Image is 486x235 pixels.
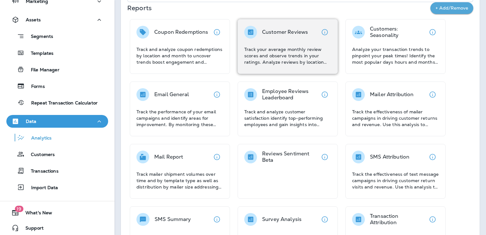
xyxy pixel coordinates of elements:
[262,29,308,35] p: Customer Reviews
[136,109,223,128] p: Track the performance of your email campaigns and identify areas for improvement. By monitoring t...
[318,26,331,39] button: View details
[25,185,58,191] p: Import Data
[24,168,59,174] p: Transactions
[6,29,108,43] button: Segments
[426,88,439,101] button: View details
[211,26,223,39] button: View details
[26,119,37,124] p: Data
[19,225,44,233] span: Support
[211,88,223,101] button: View details
[24,67,59,73] p: File Manager
[244,46,331,65] p: Track your average monthly review scores and observe trends in your ratings. Analyze reviews by l...
[6,164,108,177] button: Transactions
[370,26,426,39] p: Customers: Seasonality
[262,88,318,101] p: Employee Reviews Leaderboard
[19,210,52,218] span: What's New
[6,206,108,219] button: 19What's New
[6,46,108,60] button: Templates
[244,109,331,128] p: Track and analyze customer satisfaction identify top-performing employees and gain insights into ...
[25,84,45,90] p: Forms
[25,135,52,141] p: Analytics
[318,151,331,163] button: View details
[262,216,302,223] p: Survey Analysis
[352,171,439,190] p: Track the effectiveness of text message campaigns in driving customer return visits and revenue. ...
[430,2,473,14] button: + Add/Remove
[15,206,23,212] span: 19
[26,17,41,22] p: Assets
[127,4,430,12] p: Reports
[370,154,409,160] p: SMS Attribution
[318,88,331,101] button: View details
[155,216,191,223] p: SMS Summary
[370,213,426,226] p: Transaction Attribution
[136,46,223,65] p: Track and analyze coupon redemptions by location and month to uncover trends boost engagement and...
[6,147,108,161] button: Customers
[6,115,108,128] button: Data
[6,222,108,234] button: Support
[6,63,108,76] button: File Manager
[352,46,439,65] p: Analyze your transaction trends to pinpoint your peak times! Identify the most popular days hours...
[6,79,108,93] button: Forms
[262,151,318,163] p: Reviews Sentiment Beta
[24,34,53,40] p: Segments
[24,51,53,57] p: Templates
[154,91,189,98] p: Email General
[211,151,223,163] button: View details
[318,213,331,226] button: View details
[6,96,108,109] button: Repeat Transaction Calculator
[211,213,223,226] button: View details
[6,13,108,26] button: Assets
[6,181,108,194] button: Import Data
[154,29,208,35] p: Coupon Redemptions
[426,213,439,226] button: View details
[136,171,223,190] p: Track mailer shipment volumes over time and by template type as well as distribution by mailer si...
[25,100,98,106] p: Repeat Transaction Calculator
[370,91,414,98] p: Mailer Attribution
[426,151,439,163] button: View details
[352,109,439,128] p: Track the effectiveness of mailer campaigns in driving customer returns and revenue. Use this ana...
[6,131,108,144] button: Analytics
[426,26,439,39] button: View details
[24,152,55,158] p: Customers
[154,154,183,160] p: Mail Report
